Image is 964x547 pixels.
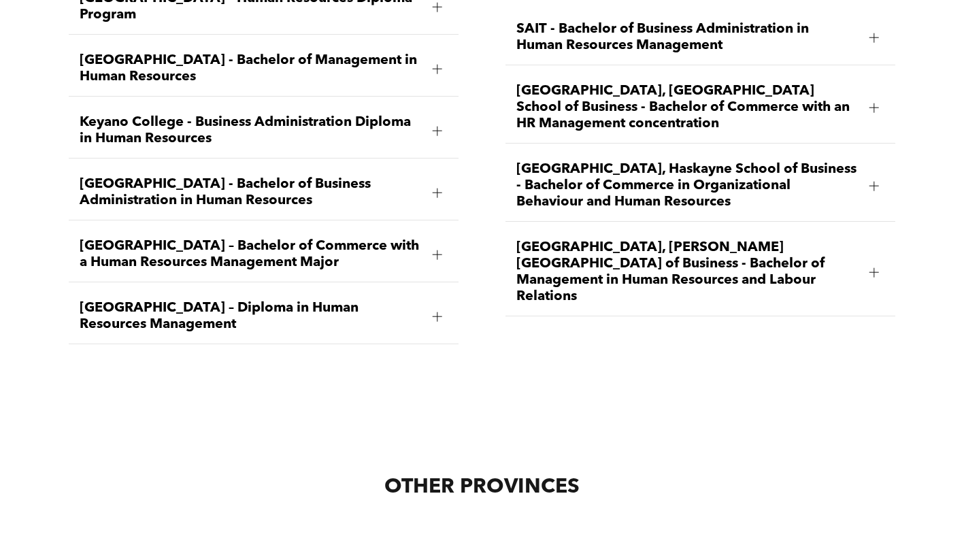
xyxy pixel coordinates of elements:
[80,52,422,85] span: [GEOGRAPHIC_DATA] - Bachelor of Management in Human Resources
[80,114,422,147] span: Keyano College - Business Administration Diploma in Human Resources
[516,21,859,54] span: SAIT - Bachelor of Business Administration in Human Resources Management
[80,238,422,271] span: [GEOGRAPHIC_DATA] – Bachelor of Commerce with a Human Resources Management Major
[516,83,859,132] span: [GEOGRAPHIC_DATA], [GEOGRAPHIC_DATA] School of Business - Bachelor of Commerce with an HR Managem...
[516,239,859,305] span: [GEOGRAPHIC_DATA], [PERSON_NAME][GEOGRAPHIC_DATA] of Business - Bachelor of Management in Human R...
[80,300,422,333] span: [GEOGRAPHIC_DATA] – Diploma in Human Resources Management
[384,477,580,497] span: OTHER PROVINCES
[516,161,859,210] span: [GEOGRAPHIC_DATA], Haskayne School of Business - Bachelor of Commerce in Organizational Behaviour...
[80,176,422,209] span: [GEOGRAPHIC_DATA] - Bachelor of Business Administration in Human Resources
